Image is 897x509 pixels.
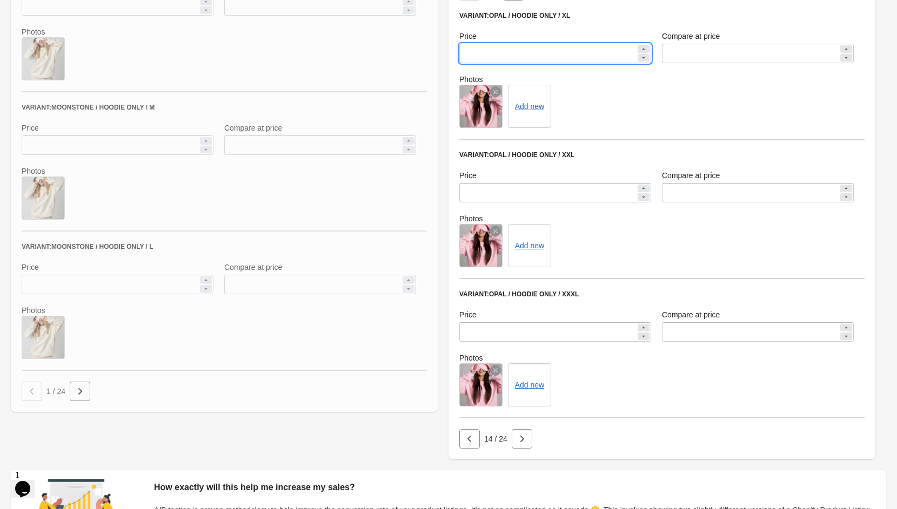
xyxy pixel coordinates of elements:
[459,290,865,298] div: Variant: Opal / Hoodie Only / XXXL
[11,466,45,498] iframe: chat widget
[459,74,865,85] label: Photos
[459,170,477,181] label: Price
[662,170,720,181] label: Compare at price
[662,309,720,320] label: Compare at price
[459,31,477,42] label: Price
[154,481,875,494] div: How exactly will this help me increase my sales?
[459,213,865,224] label: Photos
[515,102,544,111] button: Add new
[484,435,507,443] span: 14 / 24
[459,352,865,363] label: Photos
[515,381,544,389] button: Add new
[662,31,720,42] label: Compare at price
[459,309,477,320] label: Price
[459,11,865,20] div: Variant: Opal / Hoodie Only / XL
[46,387,65,396] span: 1 / 24
[459,151,865,159] div: Variant: Opal / Hoodie Only / XXL
[515,241,544,250] button: Add new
